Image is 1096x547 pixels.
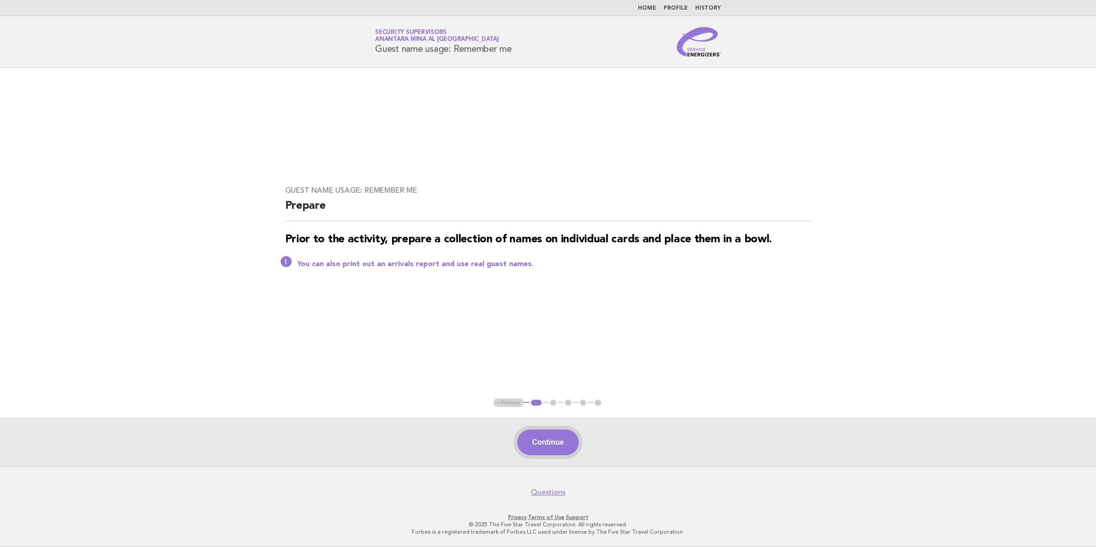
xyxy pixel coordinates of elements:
[517,430,578,455] button: Continue
[664,6,688,11] a: Profile
[375,30,512,54] h1: Guest name usage: Remember me
[531,488,565,497] a: Questions
[285,199,811,221] h2: Prepare
[267,521,829,528] p: © 2025 The Five Star Travel Corporation. All rights reserved.
[695,6,721,11] a: History
[267,528,829,536] p: Forbes is a registered trademark of Forbes LLC used under license by The Five Star Travel Corpora...
[508,514,526,520] a: Privacy
[530,398,543,407] button: 1
[375,37,499,43] span: Anantara Mina al [GEOGRAPHIC_DATA]
[566,514,588,520] a: Support
[297,260,811,269] p: You can also print out an arrivals report and use real guest names.
[267,514,829,521] p: · ·
[285,234,772,245] strong: Prior to the activity, prepare a collection of names on individual cards and place them in a bowl.
[375,29,499,42] a: Security SupervisorsAnantara Mina al [GEOGRAPHIC_DATA]
[528,514,565,520] a: Terms of Use
[285,186,811,195] h3: Guest name usage: Remember me
[677,27,721,56] img: Service Energizers
[638,6,656,11] a: Home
